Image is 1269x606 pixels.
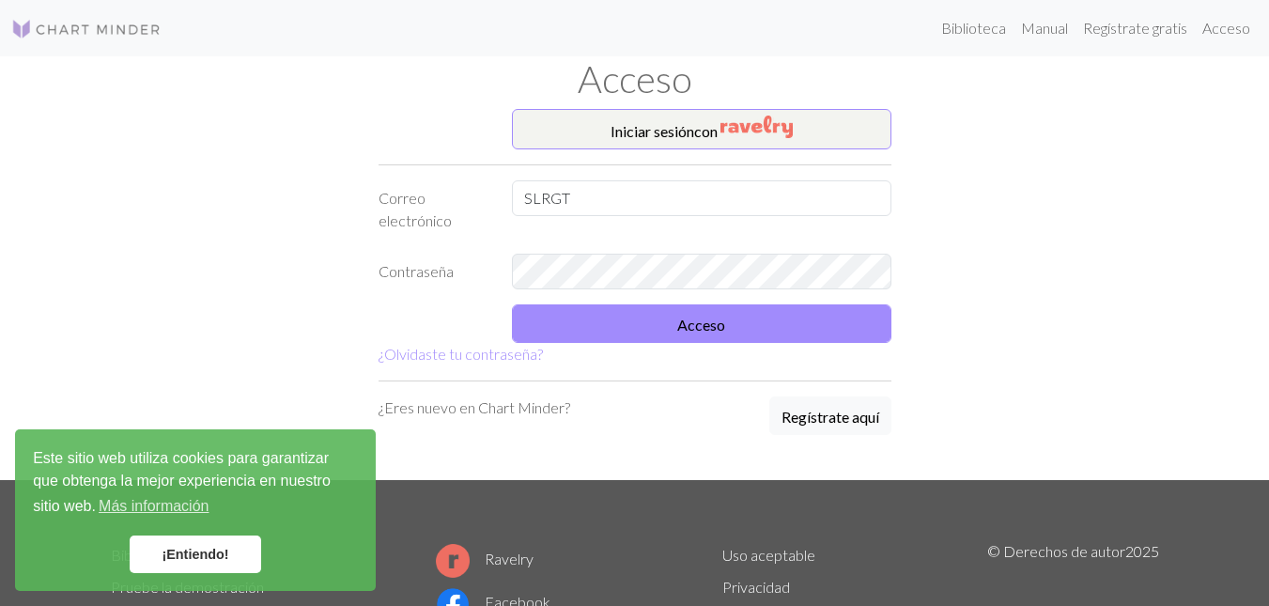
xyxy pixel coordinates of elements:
button: Regístrate aquí [769,396,891,435]
font: Acceso [578,56,692,101]
font: 2025 [1125,542,1159,560]
font: ¿Eres nuevo en Chart Minder? [379,398,570,416]
font: con [694,122,718,140]
font: Biblioteca [941,19,1006,37]
a: Ravelry [436,550,534,567]
img: Logo [11,18,162,40]
font: Contraseña [379,262,454,280]
button: Acceso [512,304,891,343]
font: Más información [99,498,209,514]
font: Regístrate gratis [1083,19,1187,37]
font: © Derechos de autor [987,542,1125,560]
font: ¡Entiendo! [162,547,228,562]
a: ¿Olvidaste tu contraseña? [379,345,543,363]
div: consentimiento de cookies [15,429,376,591]
a: Manual [1014,9,1076,47]
font: Iniciar sesión [611,122,694,140]
a: Descartar mensaje de cookies [130,536,261,573]
a: Uso aceptable [722,546,815,564]
font: Correo electrónico [379,189,452,229]
font: Manual [1021,19,1068,37]
font: Este sitio web utiliza cookies para garantizar que obtenga la mejor experiencia en nuestro sitio ... [33,450,331,514]
font: Regístrate aquí [782,408,879,426]
font: Acceso [677,316,725,334]
a: Acceso [1195,9,1258,47]
img: Logotipo de Ravelry [436,544,470,578]
img: Ravelry [720,116,793,138]
a: Pruebe la demostración [111,578,264,596]
button: Iniciar sesióncon [512,109,891,149]
a: Privacidad [722,578,790,596]
font: Ravelry [485,550,534,567]
a: Obtenga más información sobre las cookies [96,492,212,521]
a: Regístrate gratis [1076,9,1195,47]
font: Acceso [1202,19,1250,37]
a: Biblioteca [934,9,1014,47]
